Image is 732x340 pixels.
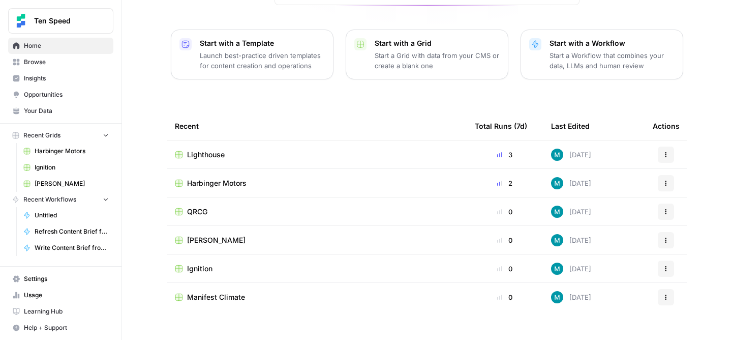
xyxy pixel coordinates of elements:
[8,54,113,70] a: Browse
[475,150,535,160] div: 3
[24,106,109,116] span: Your Data
[187,292,245,302] span: Manifest Climate
[551,177,591,189] div: [DATE]
[24,274,109,284] span: Settings
[34,16,96,26] span: Ten Speed
[175,150,459,160] a: Lighthouse
[551,112,590,140] div: Last Edited
[187,178,247,188] span: Harbinger Motors
[35,179,109,188] span: [PERSON_NAME]
[23,195,76,204] span: Recent Workflows
[375,50,500,71] p: Start a Grid with data from your CMS or create a blank one
[8,128,113,143] button: Recent Grids
[187,235,246,245] span: [PERSON_NAME]
[551,206,591,218] div: [DATE]
[187,150,225,160] span: Lighthouse
[175,112,459,140] div: Recent
[8,320,113,336] button: Help + Support
[24,307,109,316] span: Learning Hub
[24,323,109,332] span: Help + Support
[19,176,113,192] a: [PERSON_NAME]
[551,291,591,303] div: [DATE]
[475,112,527,140] div: Total Runs (7d)
[175,264,459,274] a: Ignition
[12,12,30,30] img: Ten Speed Logo
[24,291,109,300] span: Usage
[8,103,113,119] a: Your Data
[475,235,535,245] div: 0
[19,207,113,223] a: Untitled
[375,38,500,48] p: Start with a Grid
[8,38,113,54] a: Home
[19,143,113,159] a: Harbinger Motors
[175,235,459,245] a: [PERSON_NAME]
[24,74,109,83] span: Insights
[551,149,563,161] img: 9k9gt13slxq95qn7lcfsj5lxmi7v
[346,30,508,79] button: Start with a GridStart a Grid with data from your CMS or create a blank one
[551,206,563,218] img: 9k9gt13slxq95qn7lcfsj5lxmi7v
[475,292,535,302] div: 0
[8,287,113,303] a: Usage
[8,87,113,103] a: Opportunities
[8,70,113,87] a: Insights
[23,131,60,140] span: Recent Grids
[550,50,675,71] p: Start a Workflow that combines your data, LLMs and human review
[35,163,109,172] span: Ignition
[187,264,212,274] span: Ignition
[24,58,109,67] span: Browse
[551,234,591,246] div: [DATE]
[35,211,109,220] span: Untitled
[475,178,535,188] div: 2
[8,303,113,320] a: Learning Hub
[8,271,113,287] a: Settings
[200,50,325,71] p: Launch best-practice driven templates for content creation and operations
[521,30,683,79] button: Start with a WorkflowStart a Workflow that combines your data, LLMs and human review
[551,149,591,161] div: [DATE]
[19,159,113,176] a: Ignition
[653,112,680,140] div: Actions
[475,264,535,274] div: 0
[551,234,563,246] img: 9k9gt13slxq95qn7lcfsj5lxmi7v
[8,192,113,207] button: Recent Workflows
[551,263,591,275] div: [DATE]
[19,240,113,256] a: Write Content Brief from Keyword [DEV]
[550,38,675,48] p: Start with a Workflow
[200,38,325,48] p: Start with a Template
[8,8,113,34] button: Workspace: Ten Speed
[551,177,563,189] img: 9k9gt13slxq95qn7lcfsj5lxmi7v
[35,227,109,236] span: Refresh Content Brief from Keyword [DEV]
[475,207,535,217] div: 0
[551,263,563,275] img: 9k9gt13slxq95qn7lcfsj5lxmi7v
[19,223,113,240] a: Refresh Content Brief from Keyword [DEV]
[24,41,109,50] span: Home
[24,90,109,99] span: Opportunities
[551,291,563,303] img: 9k9gt13slxq95qn7lcfsj5lxmi7v
[171,30,333,79] button: Start with a TemplateLaunch best-practice driven templates for content creation and operations
[35,147,109,156] span: Harbinger Motors
[35,243,109,252] span: Write Content Brief from Keyword [DEV]
[187,207,207,217] span: QRCG
[175,292,459,302] a: Manifest Climate
[175,207,459,217] a: QRCG
[175,178,459,188] a: Harbinger Motors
